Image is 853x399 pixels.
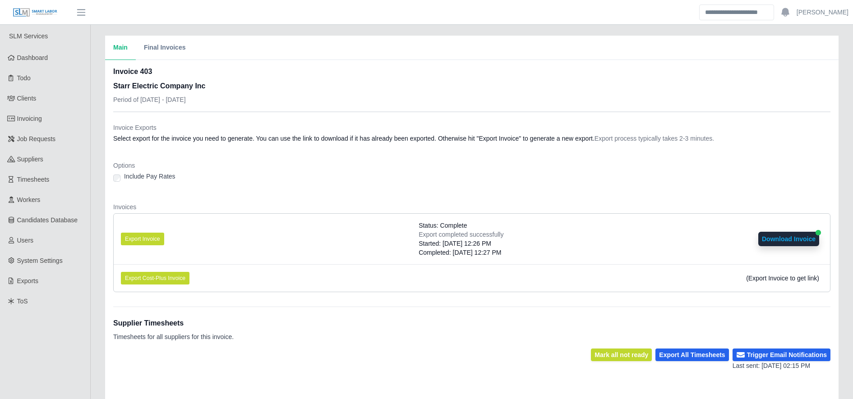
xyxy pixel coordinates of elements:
div: Export completed successfully [419,230,503,239]
button: Trigger Email Notifications [733,349,830,361]
p: Timesheets for all suppliers for this invoice. [113,332,234,341]
a: [PERSON_NAME] [797,8,848,17]
p: Period of [DATE] - [DATE] [113,95,206,104]
button: Final Invoices [136,36,194,60]
a: Download Invoice [758,235,819,243]
button: Export All Timesheets [655,349,729,361]
span: Invoicing [17,115,42,122]
span: Status: Complete [419,221,467,230]
span: System Settings [17,257,63,264]
span: Dashboard [17,54,48,61]
span: Timesheets [17,176,50,183]
dt: Options [113,161,830,170]
span: Exports [17,277,38,284]
h1: Supplier Timesheets [113,318,234,329]
span: ToS [17,298,28,305]
span: (Export Invoice to get link) [746,275,819,282]
span: Candidates Database [17,216,78,224]
div: Last sent: [DATE] 02:15 PM [733,361,830,371]
dd: Select export for the invoice you need to generate. You can use the link to download if it has al... [113,134,830,143]
button: Download Invoice [758,232,819,246]
span: Export process typically takes 2-3 minutes. [595,135,714,142]
span: Job Requests [17,135,56,142]
span: Suppliers [17,156,43,163]
label: Include Pay Rates [124,172,175,181]
button: Export Invoice [121,233,164,245]
button: Main [105,36,136,60]
h3: Starr Electric Company Inc [113,81,206,92]
div: Started: [DATE] 12:26 PM [419,239,503,248]
div: Completed: [DATE] 12:27 PM [419,248,503,257]
span: Todo [17,74,31,82]
button: Export Cost-Plus Invoice [121,272,189,284]
button: Mark all not ready [591,349,652,361]
span: Clients [17,95,37,102]
input: Search [699,5,774,20]
span: Workers [17,196,41,203]
span: SLM Services [9,32,48,40]
h2: Invoice 403 [113,66,206,77]
img: SLM Logo [13,8,58,18]
span: Users [17,237,34,244]
dt: Invoice Exports [113,123,830,132]
dt: Invoices [113,202,830,211]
